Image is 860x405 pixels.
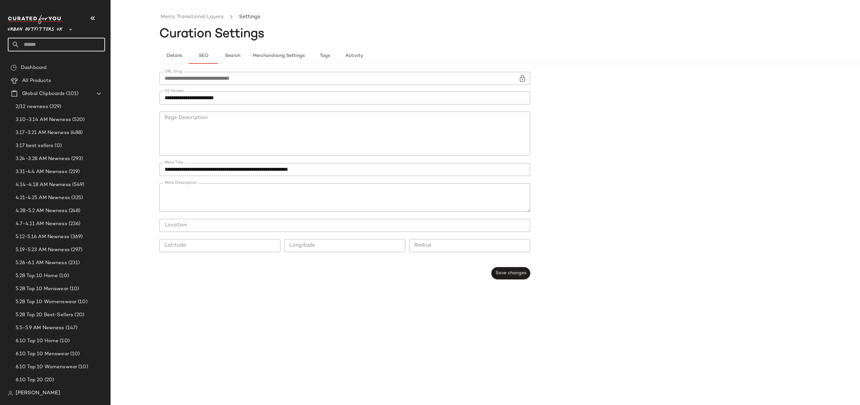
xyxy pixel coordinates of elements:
span: 5.28 Top 10 Menswear [16,285,68,293]
span: (10) [68,285,79,293]
span: 5.28 Top 10 Womenswear [16,298,76,306]
span: 5.12-5.16 AM Newness [16,233,69,241]
span: 5.28 Top 10 Home [16,272,58,280]
span: Urban Outfitters UK [8,22,63,34]
span: 5.28 Top 20 Best-Sellers [16,311,73,319]
span: (329) [48,103,61,111]
span: All Products [22,77,51,85]
span: (10) [58,272,69,280]
span: (20) [43,376,54,384]
span: Activity [345,53,363,59]
span: 2/12 newness [16,103,48,111]
button: Save changes [491,267,530,279]
span: Global Clipboards [22,90,65,98]
span: (293) [70,155,83,163]
span: (147) [64,324,78,332]
span: 3.31-4.4 AM Newness [16,168,67,176]
span: (10) [76,298,87,306]
span: 5.26-6.1 AM Newness [16,259,67,267]
span: 3.24-3.28 AM Newness [16,155,70,163]
span: (101) [65,90,78,98]
span: 5.19-5.23 AM Newness [16,246,70,254]
span: (248) [67,207,81,215]
span: Details [166,53,182,59]
span: 4.21-4.25 AM Newness [16,194,70,202]
img: svg%3e [8,391,13,396]
span: 5.5-5.9 AM Newness [16,324,64,332]
span: (20) [73,311,84,319]
span: (520) [71,116,85,124]
span: 3.10-3.14 AM Newness [16,116,71,124]
span: 6.10 Top 10 Womenswear [16,363,77,371]
span: Curation Settings [159,28,264,41]
img: cfy_white_logo.C9jOOHJF.svg [8,15,63,24]
span: (549) [71,181,85,189]
span: 6.10 Top 10 Home [16,337,59,345]
span: 4.14-4.18 AM Newness [16,181,71,189]
span: (369) [69,233,83,241]
span: (488) [69,129,83,137]
a: Men's: Transitional Layers [161,13,223,21]
span: (236) [67,220,81,228]
span: 3.17 best sellers [16,142,53,150]
span: 4.28-5.2 AM Newness [16,207,67,215]
span: (10) [77,363,88,371]
span: Save changes [495,271,526,276]
span: Merchandising Settings [252,53,305,59]
span: (231) [67,259,80,267]
span: Search [225,53,240,59]
span: (297) [70,246,83,254]
span: 4.7-4.11 AM Newness [16,220,67,228]
span: (10) [69,350,80,358]
span: (0) [53,142,61,150]
span: (10) [59,337,70,345]
img: svg%3e [10,64,17,71]
li: Settings [238,13,262,21]
span: 3.17-3.21 AM Newness [16,129,69,137]
span: [PERSON_NAME] [16,389,60,397]
span: (219) [67,168,80,176]
span: SEO [198,53,208,59]
span: 6.10 Top 20 [16,376,43,384]
span: Tags [319,53,330,59]
span: 6.10 Top 10 Menswear [16,350,69,358]
span: (325) [70,194,83,202]
span: Dashboard [21,64,47,72]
